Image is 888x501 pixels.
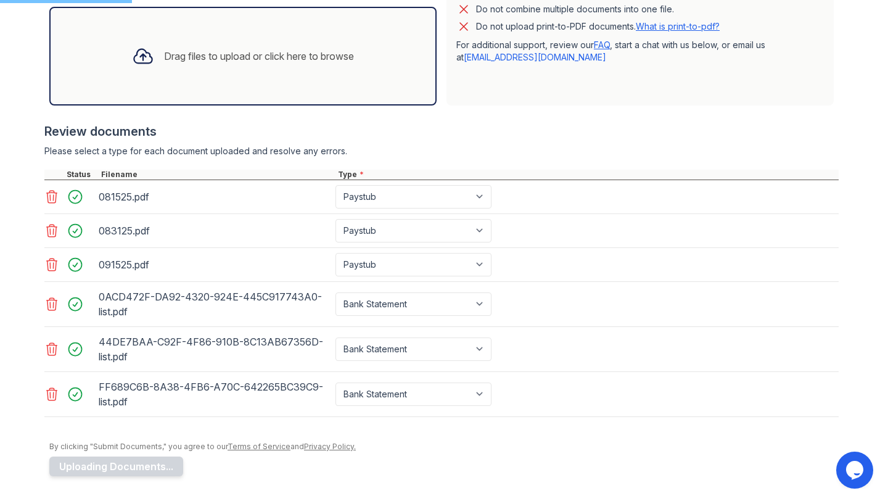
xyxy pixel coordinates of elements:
[464,52,606,62] a: [EMAIL_ADDRESS][DOMAIN_NAME]
[99,187,331,207] div: 081525.pdf
[99,287,331,321] div: 0ACD472F-DA92-4320-924E-445C917743A0-list.pdf
[99,255,331,275] div: 091525.pdf
[64,170,99,180] div: Status
[335,170,839,180] div: Type
[476,20,720,33] p: Do not upload print-to-PDF documents.
[44,145,839,157] div: Please select a type for each document uploaded and resolve any errors.
[476,2,674,17] div: Do not combine multiple documents into one file.
[456,39,824,64] p: For additional support, review our , start a chat with us below, or email us at
[44,123,839,140] div: Review documents
[836,452,876,489] iframe: chat widget
[99,170,335,180] div: Filename
[99,377,331,412] div: FF689C6B-8A38-4FB6-A70C-642265BC39C9-list.pdf
[636,21,720,31] a: What is print-to-pdf?
[228,442,290,451] a: Terms of Service
[49,442,839,452] div: By clicking "Submit Documents," you agree to our and
[594,39,610,50] a: FAQ
[99,221,331,241] div: 083125.pdf
[304,442,356,451] a: Privacy Policy.
[99,332,331,366] div: 44DE7BAA-C92F-4F86-910B-8C13AB67356D-list.pdf
[49,457,183,476] button: Uploading Documents...
[164,49,354,64] div: Drag files to upload or click here to browse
